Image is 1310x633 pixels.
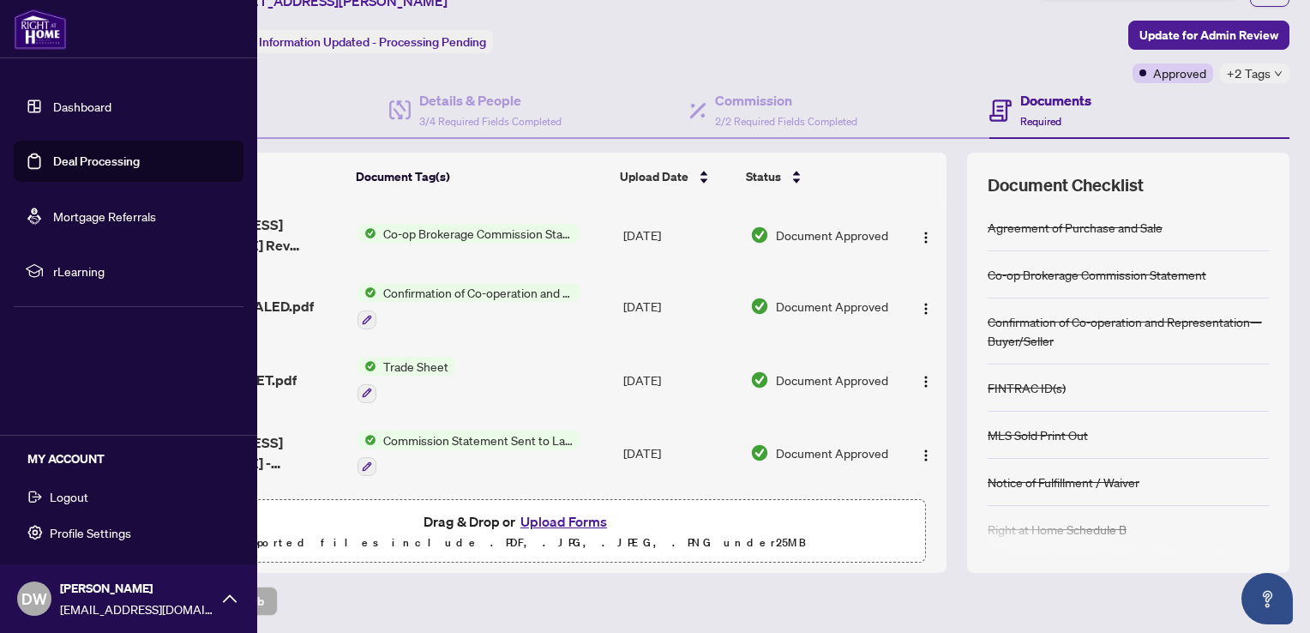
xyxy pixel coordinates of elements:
[419,90,562,111] h4: Details & People
[919,302,933,316] img: Logo
[616,417,743,491] td: [DATE]
[616,269,743,343] td: [DATE]
[616,201,743,269] td: [DATE]
[376,224,580,243] span: Co-op Brokerage Commission Statement
[988,425,1088,444] div: MLS Sold Print Out
[213,30,493,53] div: Status:
[376,357,455,376] span: Trade Sheet
[988,218,1163,237] div: Agreement of Purchase and Sale
[919,449,933,462] img: Logo
[715,90,857,111] h4: Commission
[912,292,940,320] button: Logo
[1020,90,1091,111] h4: Documents
[988,520,1127,539] div: Right at Home Schedule B
[750,226,769,244] img: Document Status
[358,431,580,477] button: Status IconCommission Statement Sent to Lawyer
[53,262,231,280] span: rLearning
[358,357,455,403] button: Status IconTrade Sheet
[750,371,769,389] img: Document Status
[21,587,47,611] span: DW
[750,297,769,316] img: Document Status
[912,221,940,249] button: Logo
[1153,63,1206,82] span: Approved
[1227,63,1271,83] span: +2 Tags
[988,173,1144,197] span: Document Checklist
[60,600,214,618] span: [EMAIL_ADDRESS][DOMAIN_NAME]
[419,115,562,128] span: 3/4 Required Fields Completed
[50,519,131,546] span: Profile Settings
[715,115,857,128] span: 2/2 Required Fields Completed
[121,533,915,553] p: Supported files include .PDF, .JPG, .JPEG, .PNG under 25 MB
[14,9,67,50] img: logo
[111,500,925,564] span: Drag & Drop orUpload FormsSupported files include .PDF, .JPG, .JPEG, .PNG under25MB
[60,579,214,598] span: [PERSON_NAME]
[988,378,1066,397] div: FINTRAC ID(s)
[912,366,940,394] button: Logo
[14,518,243,547] button: Profile Settings
[358,357,376,376] img: Status Icon
[746,167,781,186] span: Status
[14,482,243,511] button: Logout
[776,371,888,389] span: Document Approved
[1241,573,1293,624] button: Open asap
[988,473,1139,491] div: Notice of Fulfillment / Waiver
[1020,115,1061,128] span: Required
[776,443,888,462] span: Document Approved
[1139,21,1278,49] span: Update for Admin Review
[988,265,1206,284] div: Co-op Brokerage Commission Statement
[53,99,111,114] a: Dashboard
[358,224,580,243] button: Status IconCo-op Brokerage Commission Statement
[27,449,243,468] h5: MY ACCOUNT
[358,283,580,329] button: Status IconConfirmation of Co-operation and Representation—Buyer/Seller
[616,490,743,564] td: [DATE]
[1128,21,1289,50] button: Update for Admin Review
[515,510,612,533] button: Upload Forms
[358,283,376,302] img: Status Icon
[613,153,739,201] th: Upload Date
[750,443,769,462] img: Document Status
[616,343,743,417] td: [DATE]
[376,283,580,302] span: Confirmation of Co-operation and Representation—Buyer/Seller
[620,167,688,186] span: Upload Date
[53,208,156,224] a: Mortgage Referrals
[919,231,933,244] img: Logo
[912,439,940,467] button: Logo
[919,375,933,389] img: Logo
[358,431,376,449] img: Status Icon
[739,153,897,201] th: Status
[776,297,888,316] span: Document Approved
[349,153,613,201] th: Document Tag(s)
[259,34,486,50] span: Information Updated - Processing Pending
[1274,69,1283,78] span: down
[53,154,140,169] a: Deal Processing
[50,483,88,510] span: Logout
[988,312,1269,350] div: Confirmation of Co-operation and Representation—Buyer/Seller
[358,224,376,243] img: Status Icon
[424,510,612,533] span: Drag & Drop or
[776,226,888,244] span: Document Approved
[376,431,580,449] span: Commission Statement Sent to Lawyer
